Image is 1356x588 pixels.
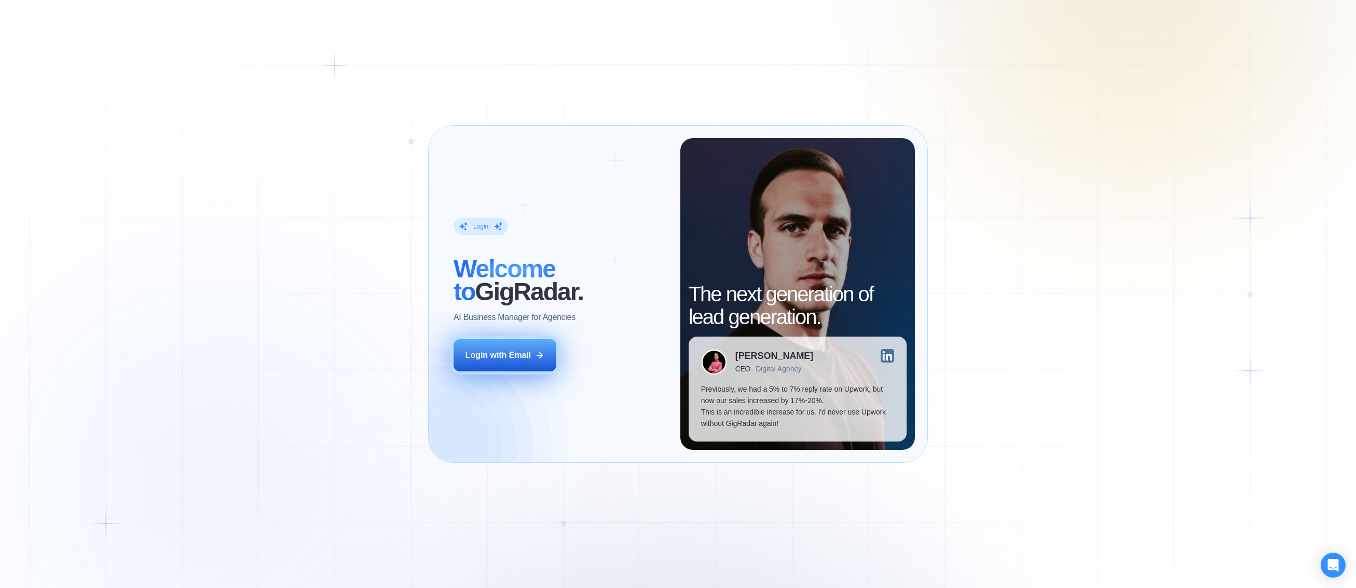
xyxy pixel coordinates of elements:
[473,222,488,230] div: Login
[735,351,814,360] div: [PERSON_NAME]
[701,383,894,429] p: Previously, we had a 5% to 7% reply rate on Upwork, but now our sales increased by 17%-20%. This ...
[465,350,531,361] div: Login with Email
[454,255,555,305] span: Welcome to
[689,283,907,328] h2: The next generation of lead generation.
[756,365,801,373] div: Digital Agency
[454,258,668,303] h2: ‍ GigRadar.
[735,365,750,373] div: CEO
[1321,553,1346,578] div: Open Intercom Messenger
[454,339,556,371] button: Login with Email
[454,312,576,323] p: AI Business Manager for Agencies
